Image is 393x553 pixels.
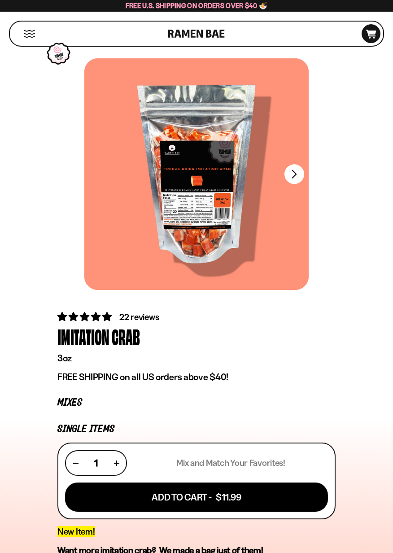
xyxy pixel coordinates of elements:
span: 1 [94,457,98,469]
span: 4.86 stars [57,311,114,322]
p: Single Items [57,425,336,434]
span: Free U.S. Shipping on Orders over $40 🍜 [126,1,268,10]
p: Mix and Match Your Favorites! [176,457,285,469]
p: Mixes [57,399,336,407]
div: Crab [112,324,140,350]
button: Add To Cart - $11.99 [65,483,328,512]
button: Next [284,164,304,184]
span: 22 reviews [119,312,159,322]
div: Imitation [57,324,109,350]
button: Mobile Menu Trigger [23,30,35,38]
span: New Item! [57,526,95,537]
p: 3oz [57,352,336,364]
p: FREE SHIPPING on all US orders above $40! [57,371,336,383]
